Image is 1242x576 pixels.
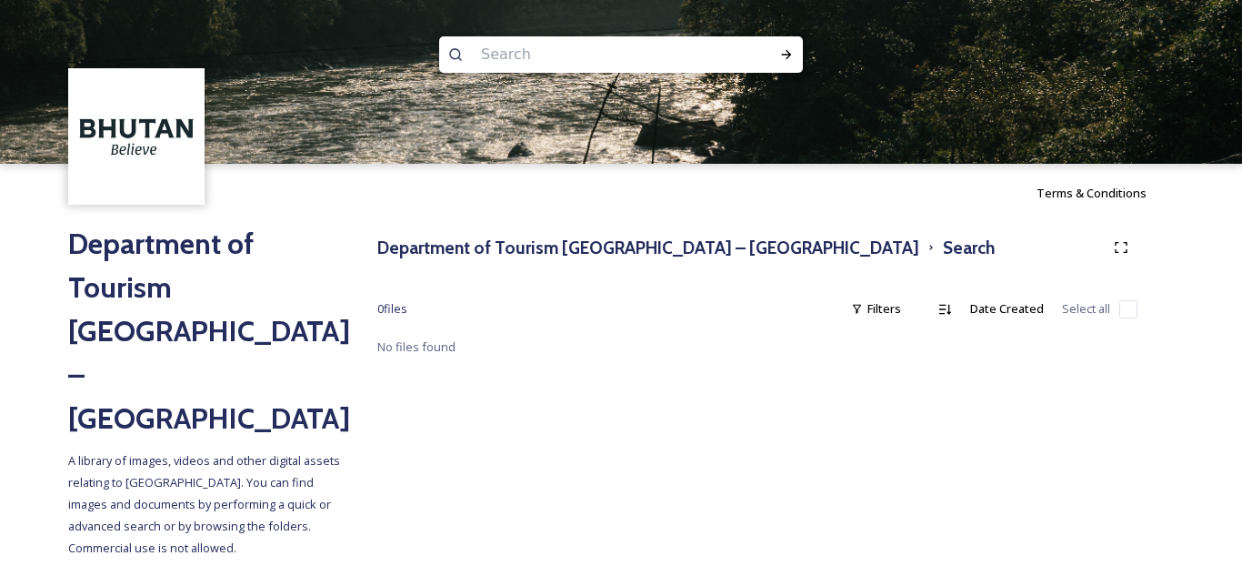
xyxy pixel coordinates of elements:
[68,452,343,556] span: A library of images, videos and other digital assets relating to [GEOGRAPHIC_DATA]. You can find ...
[961,291,1053,327] div: Date Created
[377,300,407,318] span: 0 file s
[68,222,341,440] h2: Department of Tourism [GEOGRAPHIC_DATA] – [GEOGRAPHIC_DATA]
[71,71,203,203] img: BT_Logo_BB_Lockup_CMYK_High%2520Res.jpg
[377,235,919,261] h3: Department of Tourism [GEOGRAPHIC_DATA] – [GEOGRAPHIC_DATA]
[1037,185,1147,201] span: Terms & Conditions
[842,291,910,327] div: Filters
[472,35,721,75] input: Search
[377,339,456,355] span: No files found
[1037,182,1174,204] a: Terms & Conditions
[943,235,995,261] h3: Search
[1062,300,1110,318] span: Select all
